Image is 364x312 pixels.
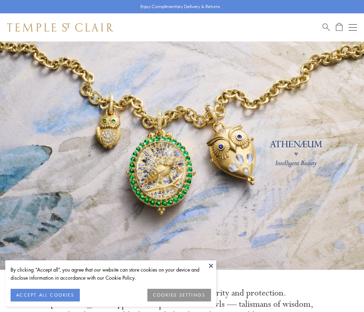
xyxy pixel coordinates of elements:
[323,23,330,32] a: Search
[7,23,113,32] img: Temple St. Clair
[349,23,357,32] button: Open navigation
[11,266,211,282] div: By clicking “Accept all”, you agree that our website can store cookies on your device and disclos...
[336,23,343,32] a: Open Shopping Bag
[11,289,80,301] button: ACCEPT ALL COOKIES
[147,289,211,301] button: COOKIES SETTINGS
[140,3,220,10] p: Enjoy Complimentary Delivery & Returns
